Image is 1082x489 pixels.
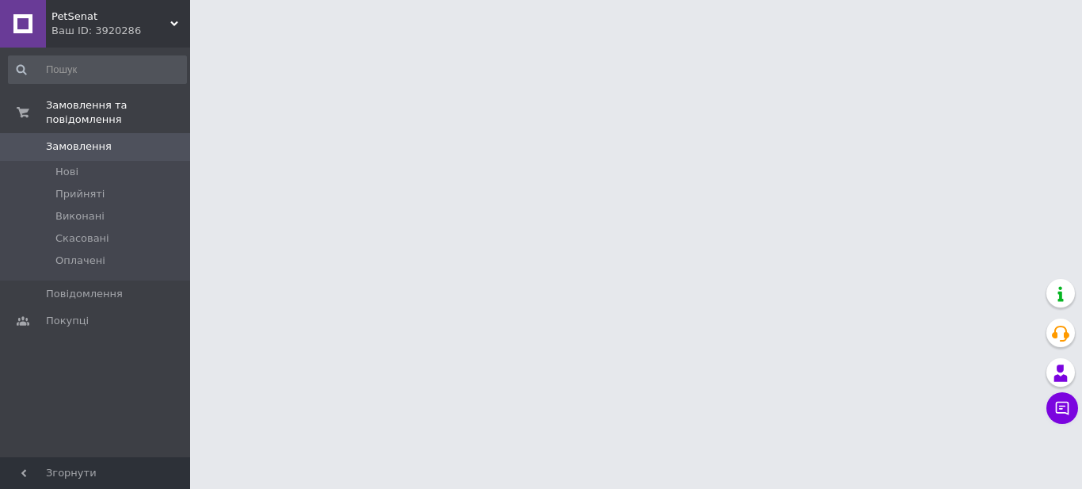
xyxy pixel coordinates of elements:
span: Прийняті [55,187,105,201]
div: Ваш ID: 3920286 [51,24,190,38]
span: Замовлення [46,139,112,154]
span: PetSenat [51,10,170,24]
span: Скасовані [55,231,109,246]
span: Повідомлення [46,287,123,301]
button: Чат з покупцем [1046,392,1078,424]
span: Замовлення та повідомлення [46,98,190,127]
input: Пошук [8,55,187,84]
span: Виконані [55,209,105,223]
span: Покупці [46,314,89,328]
span: Нові [55,165,78,179]
span: Оплачені [55,254,105,268]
